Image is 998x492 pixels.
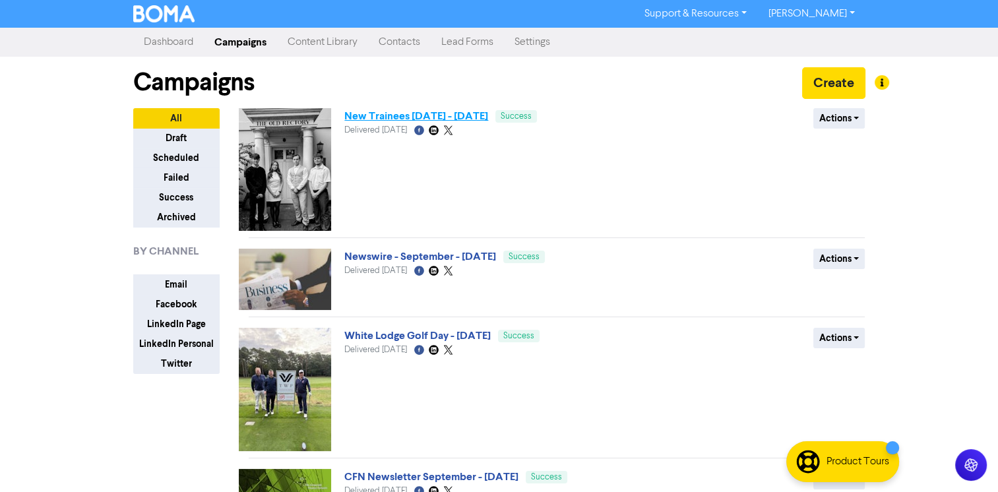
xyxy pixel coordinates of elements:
[813,328,865,348] button: Actions
[504,29,561,55] a: Settings
[133,187,220,208] button: Success
[368,29,431,55] a: Contacts
[503,332,534,340] span: Success
[133,243,199,259] span: BY CHANNEL
[501,112,532,121] span: Success
[133,29,204,55] a: Dashboard
[133,314,220,334] button: LinkedIn Page
[813,249,865,269] button: Actions
[344,346,407,354] span: Delivered [DATE]
[531,473,562,481] span: Success
[932,429,998,492] iframe: Chat Widget
[757,3,865,24] a: [PERSON_NAME]
[344,470,518,483] a: CFN Newsletter September - [DATE]
[344,126,407,135] span: Delivered [DATE]
[431,29,504,55] a: Lead Forms
[133,354,220,374] button: Twitter
[133,294,220,315] button: Facebook
[344,329,491,342] a: White Lodge Golf Day - [DATE]
[133,108,220,129] button: All
[509,253,540,261] span: Success
[133,67,255,98] h1: Campaigns
[133,207,220,228] button: Archived
[133,5,195,22] img: BOMA Logo
[634,3,757,24] a: Support & Resources
[204,29,277,55] a: Campaigns
[277,29,368,55] a: Content Library
[813,108,865,129] button: Actions
[344,250,496,263] a: Newswire - September - [DATE]
[239,249,331,310] img: image_1738067786343.jpg
[133,148,220,168] button: Scheduled
[344,266,407,275] span: Delivered [DATE]
[344,109,488,123] a: New Trainees [DATE] - [DATE]
[133,334,220,354] button: LinkedIn Personal
[133,128,220,148] button: Draft
[802,67,865,99] button: Create
[239,108,331,231] img: image_1759315429356.jpg
[133,274,220,295] button: Email
[133,168,220,188] button: Failed
[239,328,331,451] img: image_1758791692726.jpg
